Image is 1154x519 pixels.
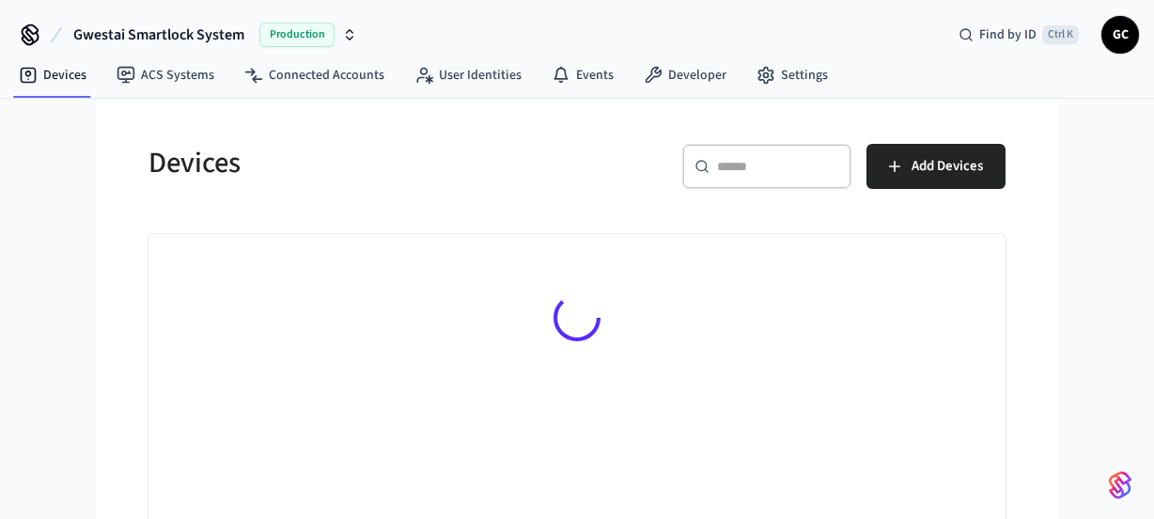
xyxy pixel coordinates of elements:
a: User Identities [399,58,537,92]
span: Production [259,23,335,47]
a: Settings [741,58,843,92]
div: Find by IDCtrl K [943,18,1094,52]
button: Add Devices [866,144,1006,189]
a: ACS Systems [101,58,229,92]
a: Devices [4,58,101,92]
img: SeamLogoGradient.69752ec5.svg [1109,470,1131,500]
h5: Devices [148,144,566,182]
a: Developer [629,58,741,92]
span: Gwestai Smartlock System [73,24,244,46]
span: Find by ID [979,25,1037,44]
a: Events [537,58,629,92]
span: Add Devices [912,154,983,179]
span: GC [1103,18,1137,52]
span: Ctrl K [1042,25,1079,44]
a: Connected Accounts [229,58,399,92]
button: GC [1101,16,1139,54]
